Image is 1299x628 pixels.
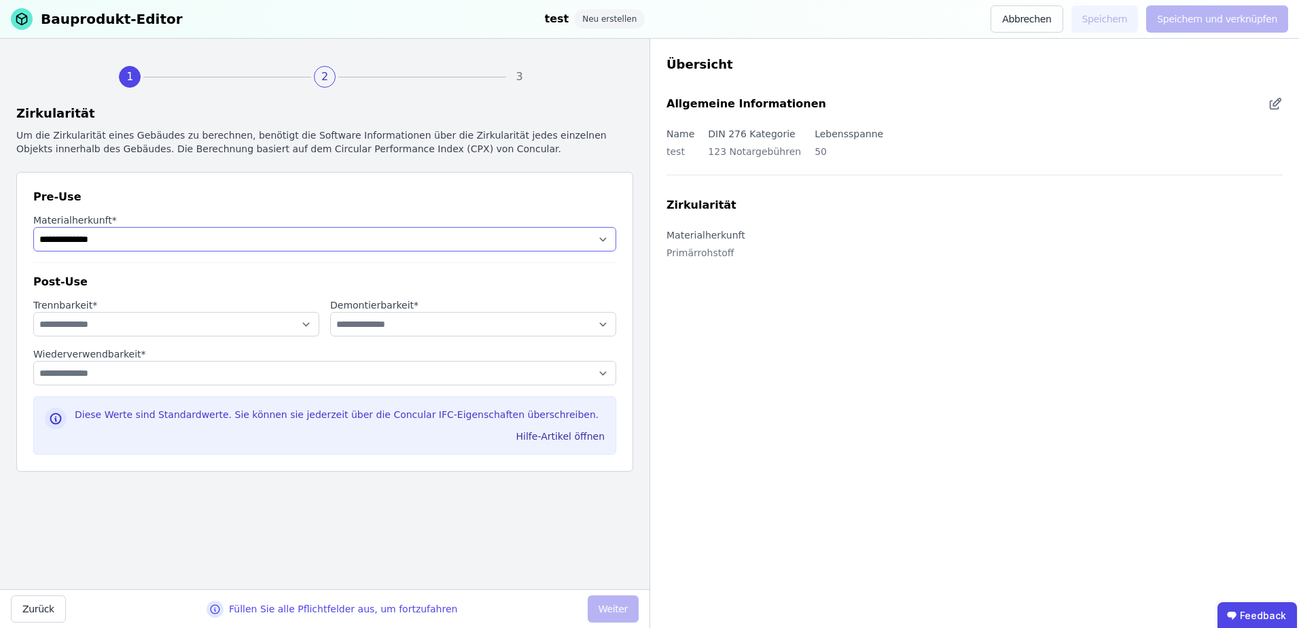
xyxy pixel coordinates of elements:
[666,197,736,213] div: Zirkularität
[33,189,616,205] div: Pre-Use
[509,66,531,88] div: 3
[511,425,610,447] button: Hilfe-Artikel öffnen
[33,298,319,312] label: audits.requiredField
[708,128,795,139] label: DIN 276 Kategorie
[666,230,745,241] label: Materialherkunft
[11,595,66,623] button: Zurück
[545,10,569,29] div: test
[75,408,605,427] div: Diese Werte sind Standardwerte. Sie können sie jederzeit über die Concular IFC-Eigenschaften über...
[666,55,1283,74] div: Übersicht
[666,243,745,271] div: Primärrohstoff
[1146,5,1288,33] button: Speichern und verknüpfen
[708,142,801,169] div: 123 Notargebühren
[666,128,694,139] label: Name
[815,142,883,169] div: 50
[119,66,141,88] div: 1
[991,5,1063,33] button: Abbrechen
[16,104,633,123] div: Zirkularität
[588,595,639,623] button: Weiter
[33,213,616,227] label: audits.requiredField
[1071,5,1139,33] button: Speichern
[229,602,457,616] div: Füllen Sie alle Pflichtfelder aus, um fortzufahren
[815,128,883,139] label: Lebensspanne
[314,66,336,88] div: 2
[666,142,694,169] div: test
[574,10,645,29] div: Neu erstellen
[16,128,633,156] div: Um die Zirkularität eines Gebäudes zu berechnen, benötigt die Software Informationen über die Zir...
[33,347,616,361] label: audits.requiredField
[330,298,616,312] label: audits.requiredField
[41,10,183,29] div: Bauprodukt-Editor
[33,274,616,290] div: Post-Use
[666,96,826,112] div: Allgemeine Informationen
